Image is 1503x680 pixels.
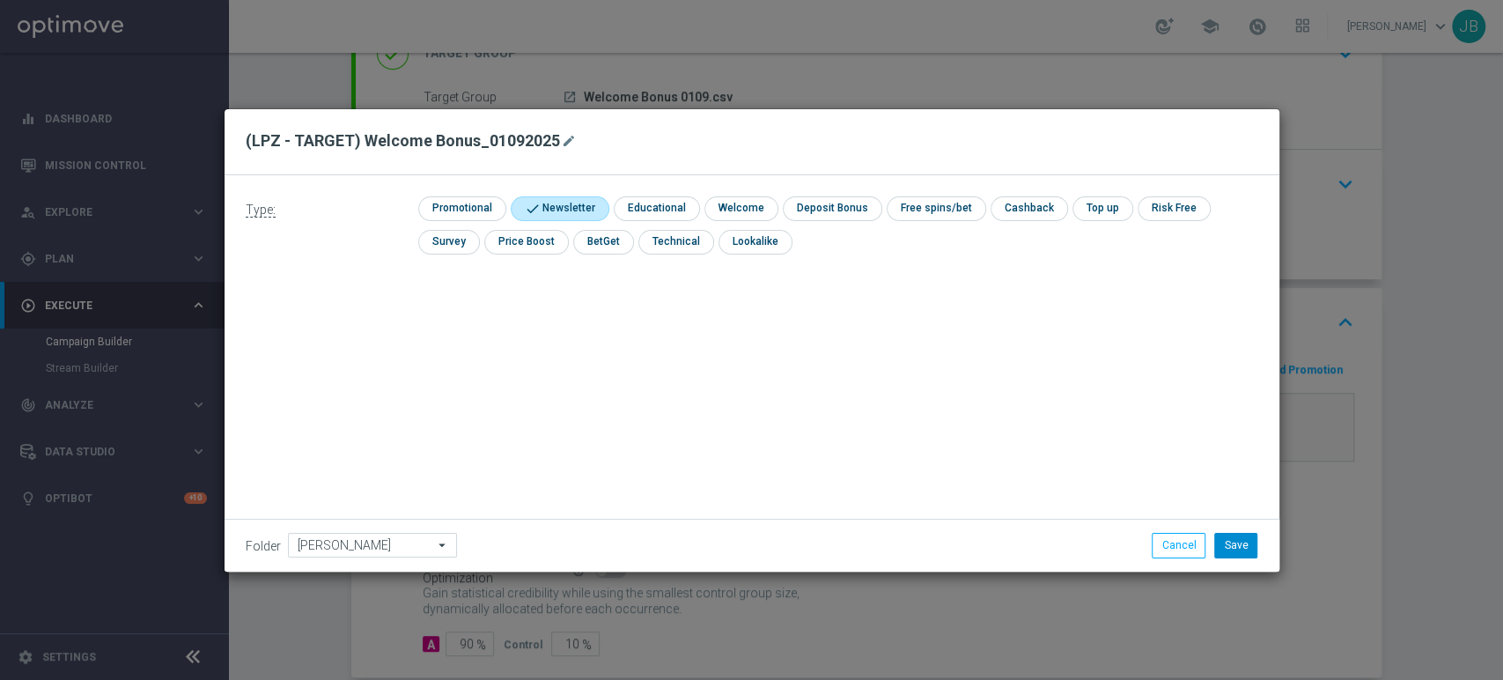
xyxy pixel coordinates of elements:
button: Save [1214,533,1257,558]
span: Type: [246,203,276,218]
i: arrow_drop_down [434,534,452,557]
button: mode_edit [560,130,582,152]
h2: (LPZ - TARGET) Welcome Bonus_01092025 [246,130,560,152]
i: mode_edit [562,134,576,148]
button: Cancel [1152,533,1205,558]
label: Folder [246,539,281,554]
